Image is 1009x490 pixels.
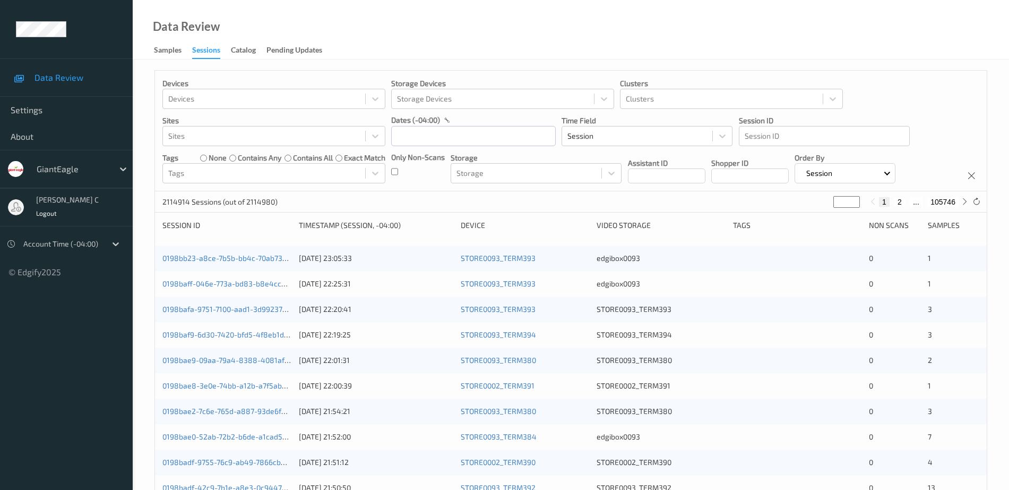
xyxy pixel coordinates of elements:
[461,254,536,263] a: STORE0093_TERM393
[928,407,932,416] span: 3
[162,153,178,163] p: Tags
[299,381,453,391] div: [DATE] 22:00:39
[928,279,931,288] span: 1
[391,152,445,163] p: Only Non-Scans
[162,279,306,288] a: 0198baff-046e-773a-bd83-b8e4cc7eeac6
[162,458,306,467] a: 0198badf-9755-76c9-ab49-7866cb6e2d74
[869,432,873,441] span: 0
[299,278,453,289] div: [DATE] 22:25:31
[209,153,227,163] label: none
[162,78,385,89] p: Devices
[928,458,933,467] span: 4
[928,356,932,365] span: 2
[162,197,278,207] p: 2114914 Sessions (out of 2114980)
[162,305,304,314] a: 0198bafa-9751-7100-aad1-3d992378f548
[461,330,536,339] a: STORE0093_TERM394
[266,45,322,58] div: Pending Updates
[461,279,536,288] a: STORE0093_TERM393
[628,158,705,168] p: Assistant ID
[162,115,385,126] p: Sites
[597,304,726,315] div: STORE0093_TERM393
[162,407,306,416] a: 0198bae2-7c6e-765d-a887-93de6f3dda1e
[927,197,959,207] button: 105746
[299,253,453,264] div: [DATE] 23:05:33
[344,153,385,163] label: exact match
[711,158,789,168] p: Shopper ID
[391,115,440,125] p: dates (-04:00)
[153,21,220,32] div: Data Review
[597,330,726,340] div: STORE0093_TERM394
[928,381,931,390] span: 1
[739,115,910,126] p: Session ID
[597,220,726,231] div: Video Storage
[162,381,306,390] a: 0198bae8-3e0e-74bb-a12b-a7f5ab4a1c62
[299,432,453,442] div: [DATE] 21:52:00
[299,406,453,417] div: [DATE] 21:54:21
[597,406,726,417] div: STORE0093_TERM380
[162,432,307,441] a: 0198bae0-52ab-72b2-b6de-a1cad5bd81de
[299,220,453,231] div: Timestamp (Session, -04:00)
[391,78,614,89] p: Storage Devices
[299,355,453,366] div: [DATE] 22:01:31
[192,43,231,59] a: Sessions
[461,381,534,390] a: STORE0002_TERM391
[928,305,932,314] span: 3
[299,304,453,315] div: [DATE] 22:20:41
[795,153,895,163] p: Order By
[928,432,932,441] span: 7
[451,153,622,163] p: Storage
[461,432,537,441] a: STORE0093_TERM384
[620,78,843,89] p: Clusters
[803,168,836,179] p: Session
[869,279,873,288] span: 0
[869,407,873,416] span: 0
[869,356,873,365] span: 0
[733,220,862,231] div: Tags
[879,197,890,207] button: 1
[154,43,192,58] a: Samples
[869,220,920,231] div: Non Scans
[597,253,726,264] div: edgibox0093
[192,45,220,59] div: Sessions
[299,330,453,340] div: [DATE] 22:19:25
[869,381,873,390] span: 0
[869,330,873,339] span: 0
[461,356,536,365] a: STORE0093_TERM380
[597,355,726,366] div: STORE0093_TERM380
[238,153,281,163] label: contains any
[162,254,304,263] a: 0198bb23-a8ce-7b5b-bb4c-70ab73150df1
[562,115,732,126] p: Time Field
[869,458,873,467] span: 0
[928,330,932,339] span: 3
[162,330,305,339] a: 0198baf9-6d30-7420-bfd5-4f8eb1d21998
[461,458,536,467] a: STORE0002_TERM390
[461,220,590,231] div: Device
[299,457,453,468] div: [DATE] 21:51:12
[869,254,873,263] span: 0
[910,197,922,207] button: ...
[597,457,726,468] div: STORE0002_TERM390
[154,45,182,58] div: Samples
[266,43,333,58] a: Pending Updates
[597,278,726,289] div: edgibox0093
[162,356,308,365] a: 0198bae9-09aa-79a4-8388-4081af89fb31
[928,220,979,231] div: Samples
[162,220,291,231] div: Session ID
[597,381,726,391] div: STORE0002_TERM391
[461,305,536,314] a: STORE0093_TERM393
[231,43,266,58] a: Catalog
[894,197,905,207] button: 2
[231,45,256,58] div: Catalog
[293,153,333,163] label: contains all
[928,254,931,263] span: 1
[597,432,726,442] div: edgibox0093
[461,407,536,416] a: STORE0093_TERM380
[869,305,873,314] span: 0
